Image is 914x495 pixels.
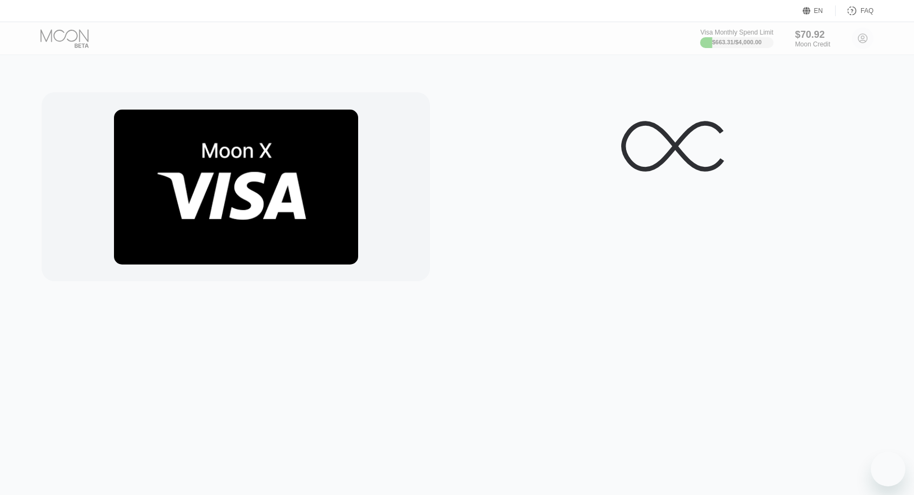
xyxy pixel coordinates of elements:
div: FAQ [836,5,873,16]
div: EN [803,5,836,16]
div: $663.31 / $4,000.00 [712,39,762,45]
div: Visa Monthly Spend Limit [700,29,773,36]
div: Visa Monthly Spend Limit$663.31/$4,000.00 [700,29,773,48]
iframe: Button to launch messaging window [871,452,905,486]
div: FAQ [861,7,873,15]
div: EN [814,7,823,15]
